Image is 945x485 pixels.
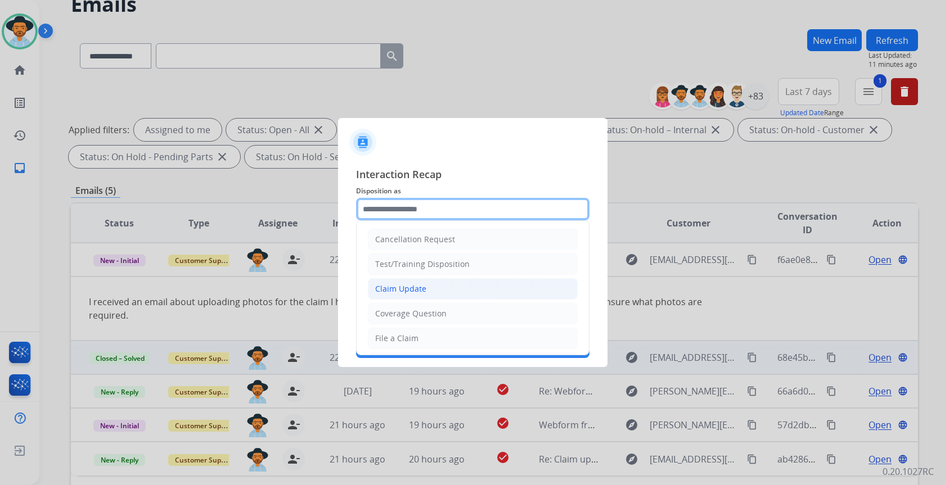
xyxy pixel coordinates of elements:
span: Interaction Recap [356,166,589,184]
div: Claim Update [375,283,426,294]
p: 0.20.1027RC [883,465,934,478]
div: File a Claim [375,333,418,344]
div: Coverage Question [375,308,447,319]
div: Test/Training Disposition [375,259,470,270]
img: contactIcon [349,129,376,156]
div: Cancellation Request [375,234,455,245]
span: Disposition as [356,184,589,198]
